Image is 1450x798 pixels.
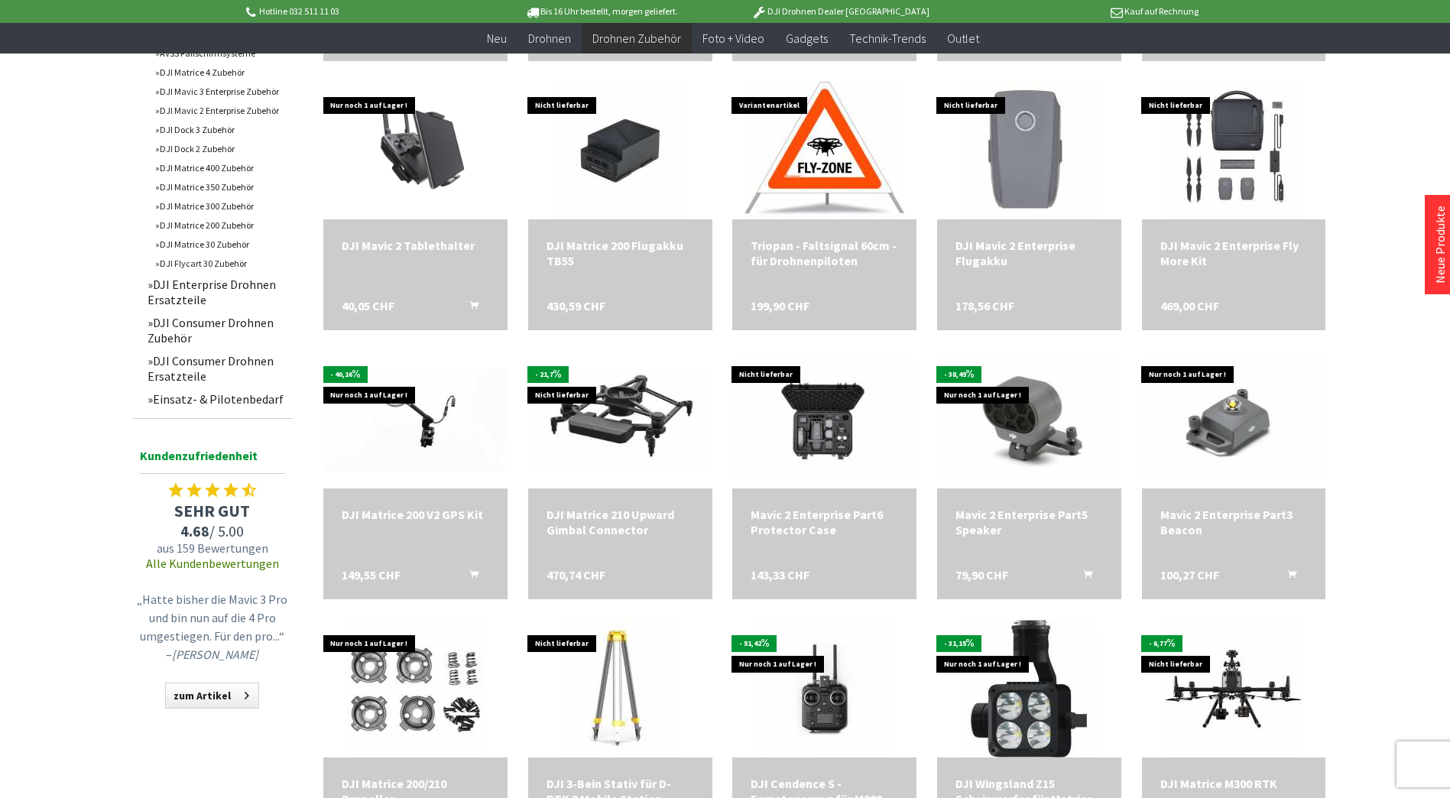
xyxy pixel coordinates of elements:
a: Drohnen [517,23,582,54]
a: Gadgets [775,23,839,54]
a: Alle Kundenbewertungen [146,556,279,571]
span: 149,55 CHF [342,567,401,582]
p: Hotline 032 511 11 03 [244,2,482,21]
a: DJI Matrice 200 Zubehör [148,216,293,235]
em: [PERSON_NAME] [172,647,258,662]
p: „Hatte bisher die Mavic 3 Pro und bin nun auf die 4 Pro umgestiegen. Für den pro...“ – [136,590,289,663]
a: DJI Matrice 200 V2 GPS Kit 149,55 CHF In den Warenkorb [342,507,489,522]
img: DJI Cendence S - Fernsteuerung für M200 V2/210 V2 [756,620,894,757]
div: Mavic 2 Enterprise Part6 Protector Case [751,507,898,537]
span: 199,90 CHF [751,298,809,313]
img: DJI Mavic 2 Tablethalter [323,99,508,203]
a: DJI Mavic 2 Enterprise Flugakku 178,56 CHF [955,238,1103,268]
a: DJI Matrice 4 Zubehör [148,63,293,82]
span: 178,56 CHF [955,298,1014,313]
span: aus 159 Bewertungen [132,540,293,556]
a: Triopan - Faltsignal 60cm - für Drohnenpiloten 199,90 CHF [751,238,898,268]
a: DJI Flycart 30 Zubehör [148,254,293,273]
span: Neu [487,31,507,46]
span: Outlet [947,31,979,46]
div: Mavic 2 Enterprise Part3 Beacon [1160,507,1308,537]
img: DJI Matrice M300 RTK [1165,620,1302,757]
span: Technik-Trends [849,31,926,46]
a: Outlet [936,23,990,54]
span: Kundenzufriedenheit [140,446,285,474]
a: Foto + Video [692,23,775,54]
a: DJI Matrice 200 Flugakku TB55 430,59 CHF [547,238,694,268]
div: DJI Mavic 2 Tablethalter [342,238,489,253]
a: DJI Dock 2 Zubehör [148,139,293,158]
a: Neu [476,23,517,54]
span: 143,33 CHF [751,567,809,582]
div: DJI Matrice 200 Flugakku TB55 [547,238,694,268]
a: DJI Enterprise Drohnen Ersatzteile [140,273,293,311]
span: 4.68 [180,521,209,540]
img: DJI 3-Bein Stativ für D-RTK 2 Mobile Station [560,620,680,757]
div: Triopan - Faltsignal 60cm - für Drohnenpiloten [751,238,898,268]
img: DJI Mavic 2 Enterprise Fly More Kit [1165,82,1302,219]
a: Technik-Trends [839,23,936,54]
a: DJI Matrice 400 Zubehör [148,158,293,177]
button: In den Warenkorb [1269,567,1306,587]
a: DJI Mavic 2 Enterprise Fly More Kit 469,00 CHF [1160,238,1308,268]
a: DJI Dock 3 Zubehör [148,120,293,139]
span: Drohnen Zubehör [592,31,681,46]
span: Drohnen [528,31,571,46]
span: 100,27 CHF [1160,567,1219,582]
div: DJI Matrice 200 V2 GPS Kit [342,507,489,522]
a: Mavic 2 Enterprise Part3 Beacon 100,27 CHF In den Warenkorb [1160,507,1308,537]
span: 79,90 CHF [955,567,1008,582]
p: Kauf auf Rechnung [960,2,1199,21]
a: DJI Mavic 2 Tablethalter 40,05 CHF In den Warenkorb [342,238,489,253]
a: DJI Matrice 30 Zubehör [148,235,293,254]
img: Mavic 2 Enterprise Part5 Speaker [937,358,1121,482]
span: Gadgets [786,31,828,46]
button: In den Warenkorb [451,567,488,587]
div: DJI Mavic 2 Enterprise Flugakku [955,238,1103,268]
img: DJI Matrice 200/210 Propeller-Montageplatten-Set [346,620,484,757]
span: 430,59 CHF [547,298,605,313]
img: DJI Wingsland Z15 Scheinwerfer für Matrice 300 RTK [960,620,1098,757]
img: Mavic 2 Enterprise Part6 Protector Case [732,358,916,482]
div: DJI Mavic 2 Enterprise Fly More Kit [1160,238,1308,268]
img: DJI Mavic 2 Enterprise Flugakku [960,82,1098,219]
span: SEHR GUT [132,500,293,521]
img: DJI Matrice 210 Upward Gimbal Connector [528,368,712,472]
span: 470,74 CHF [547,567,605,582]
a: Mavic 2 Enterprise Part6 Protector Case 143,33 CHF [751,507,898,537]
a: DJI Matrice 350 Zubehör [148,177,293,196]
button: In den Warenkorb [1065,567,1101,587]
span: 469,00 CHF [1160,298,1219,313]
img: Mavic 2 Enterprise Part3 Beacon [1142,358,1326,482]
a: Einsatz- & Pilotenbedarf [140,388,293,410]
p: DJI Drohnen Dealer [GEOGRAPHIC_DATA] [721,2,959,21]
a: DJI Consumer Drohnen Zubehör [140,311,293,349]
div: Mavic 2 Enterprise Part5 Speaker [955,507,1103,537]
div: DJI Matrice M300 RTK [1160,776,1308,791]
span: Foto + Video [702,31,764,46]
span: / 5.00 [132,521,293,540]
button: In den Warenkorb [451,298,488,318]
img: Triopan - Faltsignal 60cm - für Drohnenpiloten [744,82,904,219]
a: DJI Matrice 210 Upward Gimbal Connector 470,74 CHF [547,507,694,537]
a: DJI Consumer Drohnen Ersatzteile [140,349,293,388]
img: DJI Matrice 200 V2 GPS Kit [323,368,508,472]
p: Bis 16 Uhr bestellt, morgen geliefert. [482,2,721,21]
a: DJI Matrice 300 Zubehör [148,196,293,216]
a: DJI Matrice M300 RTK 8.983,24 CHF [1160,776,1308,791]
div: DJI Matrice 210 Upward Gimbal Connector [547,507,694,537]
a: Drohnen Zubehör [582,23,692,54]
a: zum Artikel [165,683,259,709]
a: Neue Produkte [1432,206,1448,284]
a: DJI Mavic 3 Enterprise Zubehör [148,82,293,101]
a: DJI Mavic 2 Enterprise Zubehör [148,101,293,120]
span: 40,05 CHF [342,298,394,313]
a: Mavic 2 Enterprise Part5 Speaker 79,90 CHF In den Warenkorb [955,507,1103,537]
img: DJI Matrice 200 Flugakku TB55 [551,82,689,219]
